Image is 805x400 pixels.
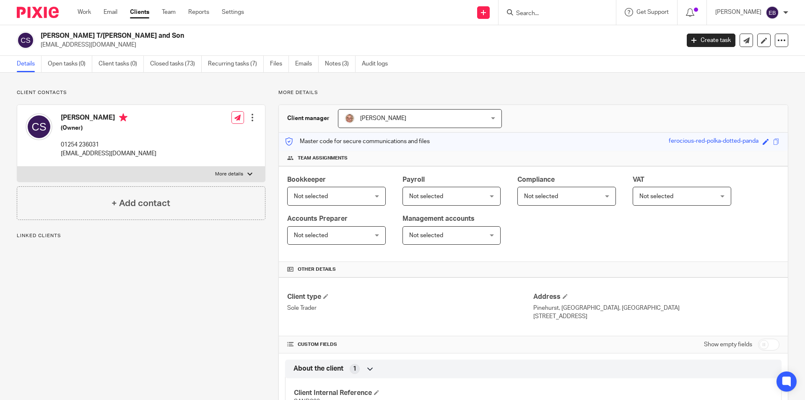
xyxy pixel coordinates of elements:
[533,293,779,301] h4: Address
[287,341,533,348] h4: CUSTOM FIELDS
[298,266,336,273] span: Other details
[285,137,430,146] p: Master code for secure communications and files
[61,124,156,132] h5: (Owner)
[515,10,591,18] input: Search
[294,193,328,199] span: Not selected
[17,89,265,96] p: Client contacts
[17,7,59,18] img: Pixie
[215,171,243,178] p: More details
[294,233,328,238] span: Not selected
[208,56,264,72] a: Recurring tasks (7)
[409,193,443,199] span: Not selected
[517,176,555,183] span: Compliance
[360,115,406,121] span: [PERSON_NAME]
[295,56,319,72] a: Emails
[150,56,202,72] a: Closed tasks (73)
[222,8,244,16] a: Settings
[162,8,176,16] a: Team
[402,176,425,183] span: Payroll
[41,31,548,40] h2: [PERSON_NAME] T/[PERSON_NAME] and Son
[41,41,674,49] p: [EMAIL_ADDRESS][DOMAIN_NAME]
[17,31,34,49] img: svg%3E
[687,34,735,47] a: Create task
[704,340,752,349] label: Show empty fields
[130,8,149,16] a: Clients
[636,9,669,15] span: Get Support
[298,155,348,162] span: Team assignments
[362,56,394,72] a: Audit logs
[61,141,156,149] p: 01254 236031
[524,193,558,199] span: Not selected
[17,56,42,72] a: Details
[345,113,355,123] img: SJ.jpg
[353,365,356,373] span: 1
[287,215,348,222] span: Accounts Preparer
[278,89,788,96] p: More details
[669,137,758,146] div: ferocious-red-polka-dotted-panda
[287,293,533,301] h4: Client type
[287,176,326,183] span: Bookkeeper
[294,389,533,397] h4: Client Internal Reference
[26,113,52,140] img: svg%3E
[61,149,156,158] p: [EMAIL_ADDRESS][DOMAIN_NAME]
[715,8,761,16] p: [PERSON_NAME]
[61,113,156,124] h4: [PERSON_NAME]
[293,364,343,373] span: About the client
[119,113,127,122] i: Primary
[99,56,144,72] a: Client tasks (0)
[402,215,475,222] span: Management accounts
[287,304,533,312] p: Sole Trader
[533,312,779,321] p: [STREET_ADDRESS]
[766,6,779,19] img: svg%3E
[188,8,209,16] a: Reports
[533,304,779,312] p: Pinehurst, [GEOGRAPHIC_DATA], [GEOGRAPHIC_DATA]
[633,176,644,183] span: VAT
[48,56,92,72] a: Open tasks (0)
[325,56,356,72] a: Notes (3)
[287,114,330,123] h3: Client manager
[270,56,289,72] a: Files
[17,233,265,239] p: Linked clients
[639,193,673,199] span: Not selected
[409,233,443,238] span: Not selected
[78,8,91,16] a: Work
[112,197,170,210] h4: + Add contact
[104,8,117,16] a: Email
